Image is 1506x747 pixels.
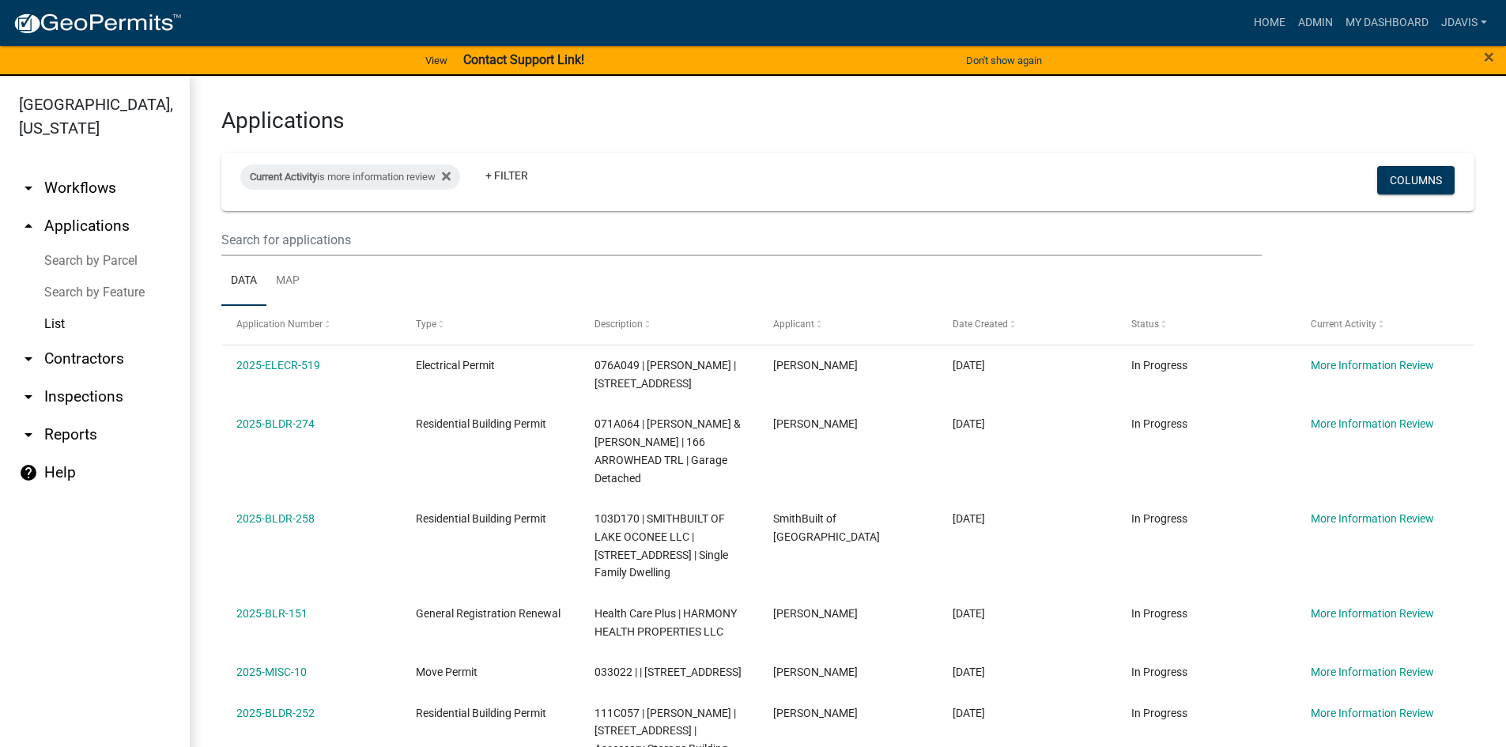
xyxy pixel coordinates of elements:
[773,417,858,430] span: Heather Kelley
[236,512,315,525] a: 2025-BLDR-258
[594,607,737,638] span: Health Care Plus | HARMONY HEALTH PROPERTIES LLC
[19,179,38,198] i: arrow_drop_down
[773,319,814,330] span: Applicant
[1311,417,1434,430] a: More Information Review
[579,306,758,344] datatable-header-cell: Description
[773,512,880,543] span: SmithBuilt of Lake Oconee
[19,387,38,406] i: arrow_drop_down
[463,52,584,67] strong: Contact Support Link!
[1311,666,1434,678] a: More Information Review
[473,161,541,190] a: + Filter
[416,359,495,372] span: Electrical Permit
[236,319,323,330] span: Application Number
[19,217,38,236] i: arrow_drop_up
[1311,512,1434,525] a: More Information Review
[594,417,741,484] span: 071A064 | KELLEY TIMOTHY V & HEATHER L | 166 ARROWHEAD TRL | Garage Detached
[953,319,1008,330] span: Date Created
[758,306,937,344] datatable-header-cell: Applicant
[773,707,858,719] span: Daniel
[773,359,858,372] span: Delores Ann Harvey
[953,707,985,719] span: 08/25/2025
[1296,306,1474,344] datatable-header-cell: Current Activity
[953,666,985,678] span: 08/26/2025
[416,512,546,525] span: Residential Building Permit
[236,666,307,678] a: 2025-MISC-10
[594,319,643,330] span: Description
[416,607,561,620] span: General Registration Renewal
[416,319,436,330] span: Type
[240,164,460,190] div: is more information review
[1131,319,1159,330] span: Status
[1116,306,1295,344] datatable-header-cell: Status
[221,256,266,307] a: Data
[1311,607,1434,620] a: More Information Review
[250,171,317,183] span: Current Activity
[953,512,985,525] span: 08/26/2025
[1311,707,1434,719] a: More Information Review
[1131,359,1187,372] span: In Progress
[400,306,579,344] datatable-header-cell: Type
[236,417,315,430] a: 2025-BLDR-274
[221,306,400,344] datatable-header-cell: Application Number
[221,224,1262,256] input: Search for applications
[1131,607,1187,620] span: In Progress
[416,707,546,719] span: Residential Building Permit
[1484,47,1494,66] button: Close
[1131,707,1187,719] span: In Progress
[594,666,742,678] span: 033022 | | 175 Central Rd.
[960,47,1048,74] button: Don't show again
[19,349,38,368] i: arrow_drop_down
[953,417,985,430] span: 09/11/2025
[1131,417,1187,430] span: In Progress
[19,463,38,482] i: help
[1377,166,1455,194] button: Columns
[1131,512,1187,525] span: In Progress
[1131,666,1187,678] span: In Progress
[221,108,1474,134] h3: Applications
[953,607,985,620] span: 08/26/2025
[236,359,320,372] a: 2025-ELECR-519
[19,425,38,444] i: arrow_drop_down
[1339,8,1435,38] a: My Dashboard
[416,666,477,678] span: Move Permit
[1247,8,1292,38] a: Home
[938,306,1116,344] datatable-header-cell: Date Created
[773,666,858,678] span: Charles Alecksen
[266,256,309,307] a: Map
[1311,319,1376,330] span: Current Activity
[1435,8,1493,38] a: jdavis
[953,359,985,372] span: 09/12/2025
[419,47,454,74] a: View
[1484,46,1494,68] span: ×
[416,417,546,430] span: Residential Building Permit
[236,707,315,719] a: 2025-BLDR-252
[1311,359,1434,372] a: More Information Review
[594,512,728,579] span: 103D170 | SMITHBUILT OF LAKE OCONEE LLC | 264 LOCH WAY | Single Family Dwelling
[594,359,736,390] span: 076A049 | ALLISTON KATHERINE D | 117 Boundry Dr
[773,607,858,620] span: Keith Kuehn
[1292,8,1339,38] a: Admin
[236,607,308,620] a: 2025-BLR-151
